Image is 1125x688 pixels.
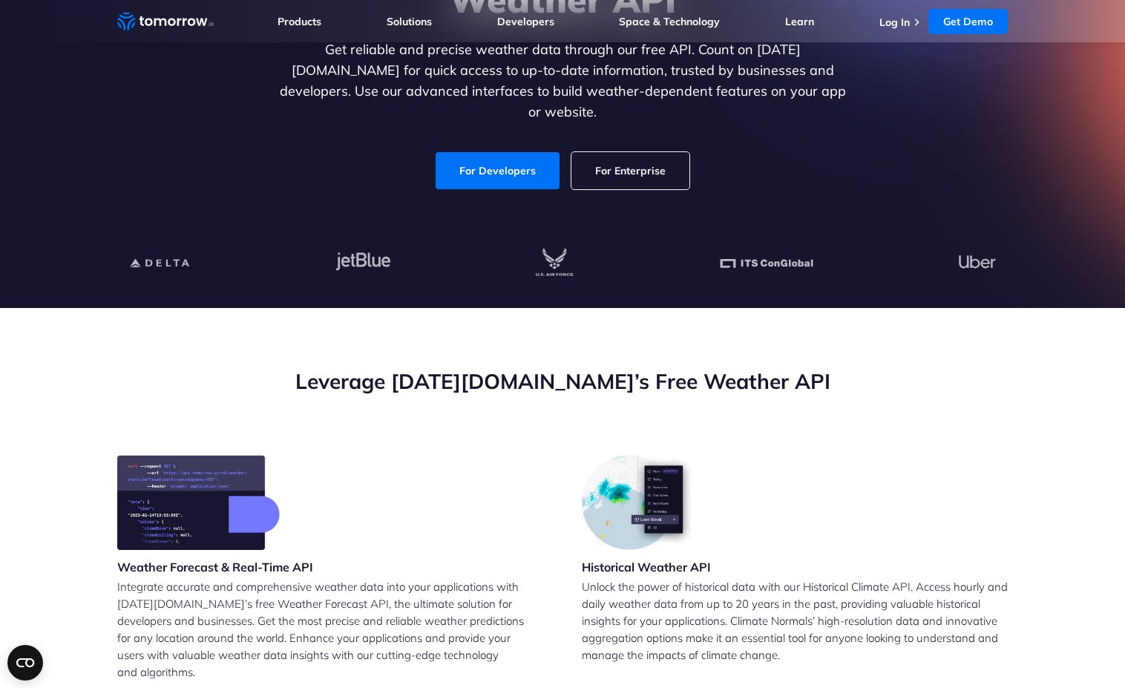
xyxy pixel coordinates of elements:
p: Integrate accurate and comprehensive weather data into your applications with [DATE][DOMAIN_NAME]... [117,578,543,681]
a: For Enterprise [571,152,689,189]
h2: Leverage [DATE][DOMAIN_NAME]’s Free Weather API [117,367,1008,396]
a: Home link [117,10,214,33]
a: Get Demo [928,9,1008,34]
a: Products [278,15,321,28]
a: Solutions [387,15,432,28]
a: Log In [879,16,910,29]
a: Developers [497,15,554,28]
h3: Historical Weather API [582,559,711,575]
a: Learn [785,15,814,28]
h3: Weather Forecast & Real-Time API [117,559,313,575]
a: For Developers [436,152,560,189]
a: Space & Technology [619,15,720,28]
p: Unlock the power of historical data with our Historical Climate API. Access hourly and daily weat... [582,578,1008,664]
button: Open CMP widget [7,645,43,681]
p: Get reliable and precise weather data through our free API. Count on [DATE][DOMAIN_NAME] for quic... [276,39,849,122]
